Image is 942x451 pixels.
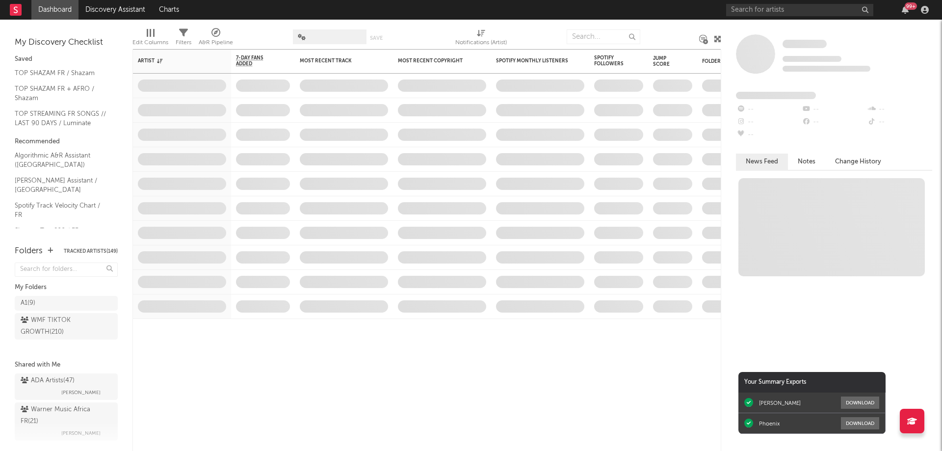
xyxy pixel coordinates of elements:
[736,116,801,129] div: --
[841,397,879,409] button: Download
[496,58,570,64] div: Spotify Monthly Listeners
[15,68,108,79] a: TOP SHAZAM FR / Shazam
[21,297,35,309] div: A1 ( 9 )
[370,35,383,41] button: Save
[726,4,873,16] input: Search for artists
[199,25,233,53] div: A&R Pipeline
[841,417,879,429] button: Download
[902,6,909,14] button: 99+
[300,58,373,64] div: Most Recent Track
[15,402,118,441] a: Warner Music Africa FR(21)[PERSON_NAME]
[905,2,917,10] div: 99 +
[783,39,827,49] a: Some Artist
[738,372,886,393] div: Your Summary Exports
[15,313,118,340] a: WMF TIKTOK GROWTH(210)
[736,154,788,170] button: News Feed
[199,37,233,49] div: A&R Pipeline
[15,282,118,293] div: My Folders
[176,25,191,53] div: Filters
[15,175,108,195] a: [PERSON_NAME] Assistant / [GEOGRAPHIC_DATA]
[15,53,118,65] div: Saved
[15,200,108,220] a: Spotify Track Velocity Chart / FR
[653,55,678,67] div: Jump Score
[825,154,891,170] button: Change History
[783,56,841,62] span: Tracking Since: [DATE]
[594,55,628,67] div: Spotify Followers
[132,25,168,53] div: Edit Columns
[801,103,866,116] div: --
[15,150,108,170] a: Algorithmic A&R Assistant ([GEOGRAPHIC_DATA])
[736,103,801,116] div: --
[867,116,932,129] div: --
[801,116,866,129] div: --
[759,420,780,427] div: Phoenix
[15,359,118,371] div: Shared with Me
[702,58,776,64] div: Folders
[15,37,118,49] div: My Discovery Checklist
[783,66,870,72] span: 0 fans last week
[759,399,801,406] div: [PERSON_NAME]
[736,129,801,141] div: --
[132,37,168,49] div: Edit Columns
[61,427,101,439] span: [PERSON_NAME]
[236,55,275,67] span: 7-Day Fans Added
[788,154,825,170] button: Notes
[138,58,211,64] div: Artist
[455,37,507,49] div: Notifications (Artist)
[64,249,118,254] button: Tracked Artists(149)
[867,103,932,116] div: --
[15,136,118,148] div: Recommended
[15,83,108,104] a: TOP SHAZAM FR + AFRO / Shazam
[567,29,640,44] input: Search...
[15,225,108,236] a: Shazam Top 200 / FR
[15,108,108,129] a: TOP STREAMING FR SONGS // LAST 90 DAYS / Luminate
[15,263,118,277] input: Search for folders...
[61,387,101,398] span: [PERSON_NAME]
[21,315,90,338] div: WMF TIKTOK GROWTH ( 210 )
[15,296,118,311] a: A1(9)
[21,375,75,387] div: ADA Artists ( 47 )
[736,92,816,99] span: Fans Added by Platform
[15,373,118,400] a: ADA Artists(47)[PERSON_NAME]
[176,37,191,49] div: Filters
[15,245,43,257] div: Folders
[398,58,471,64] div: Most Recent Copyright
[455,25,507,53] div: Notifications (Artist)
[783,40,827,48] span: Some Artist
[21,404,109,427] div: Warner Music Africa FR ( 21 )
